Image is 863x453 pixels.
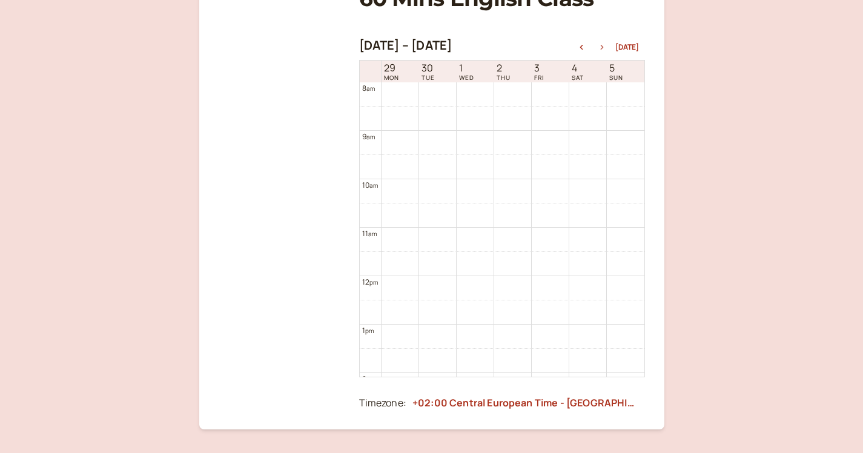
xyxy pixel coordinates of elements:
[369,278,378,286] span: pm
[494,61,513,82] a: October 2, 2025
[615,43,639,51] button: [DATE]
[366,133,375,141] span: am
[609,62,623,74] span: 5
[359,395,406,411] div: Timezone:
[366,375,375,383] span: pm
[497,74,511,81] span: THU
[422,74,435,81] span: TUE
[362,325,374,336] div: 1
[362,228,377,239] div: 11
[362,179,379,191] div: 10
[569,61,586,82] a: October 4, 2025
[362,82,375,94] div: 8
[362,373,375,385] div: 2
[572,74,584,81] span: SAT
[382,61,402,82] a: September 29, 2025
[609,74,623,81] span: SUN
[459,74,474,81] span: WED
[572,62,584,74] span: 4
[457,61,477,82] a: October 1, 2025
[532,61,546,82] a: October 3, 2025
[459,62,474,74] span: 1
[497,62,511,74] span: 2
[362,276,379,288] div: 12
[384,62,399,74] span: 29
[369,181,378,190] span: am
[362,131,375,142] div: 9
[366,84,375,93] span: am
[534,62,544,74] span: 3
[365,326,374,335] span: pm
[359,38,452,53] h2: [DATE] – [DATE]
[384,74,399,81] span: MON
[422,62,435,74] span: 30
[368,230,377,238] span: am
[534,74,544,81] span: FRI
[419,61,437,82] a: September 30, 2025
[607,61,626,82] a: October 5, 2025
